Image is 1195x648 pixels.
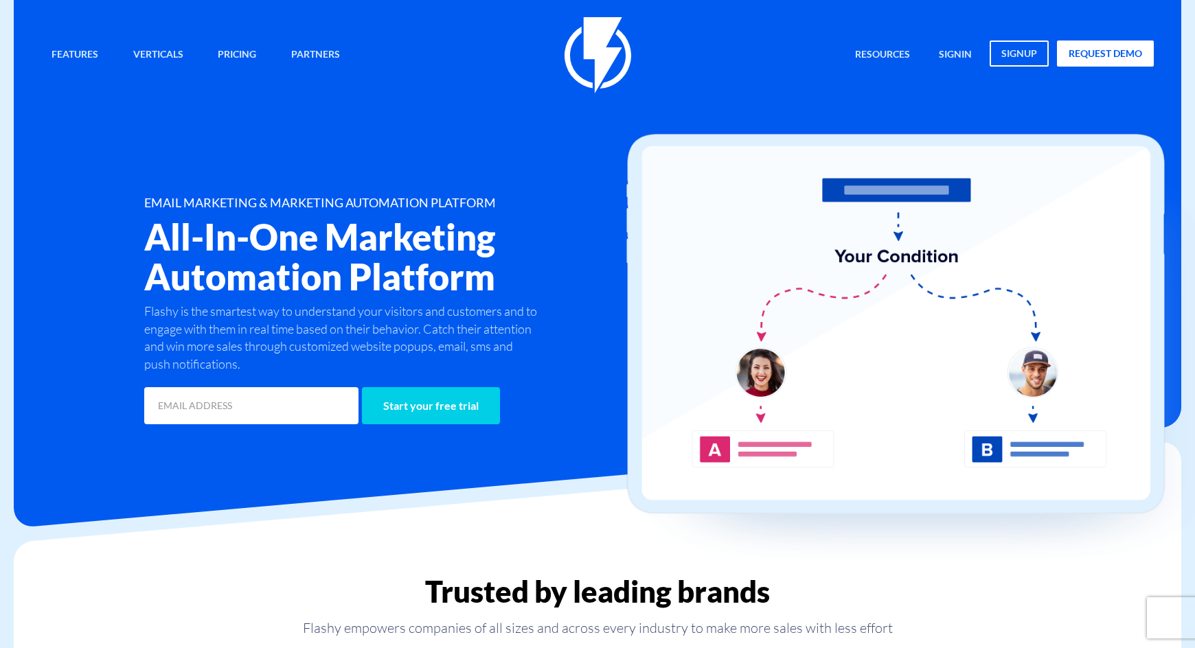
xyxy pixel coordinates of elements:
[144,303,541,373] p: Flashy is the smartest way to understand your visitors and customers and to engage with them in r...
[362,387,500,424] input: Start your free trial
[929,40,982,70] a: signin
[41,40,109,70] a: Features
[845,40,920,70] a: Resources
[14,618,1181,638] p: Flashy empowers companies of all sizes and across every industry to make more sales with less effort
[14,575,1181,608] h2: Trusted by leading brands
[144,387,358,424] input: EMAIL ADDRESS
[1057,40,1154,67] a: request demo
[123,40,194,70] a: Verticals
[990,40,1049,67] a: signup
[144,196,680,210] h1: EMAIL MARKETING & MARKETING AUTOMATION PLATFORM
[144,217,680,296] h2: All-In-One Marketing Automation Platform
[281,40,350,70] a: Partners
[207,40,266,70] a: Pricing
